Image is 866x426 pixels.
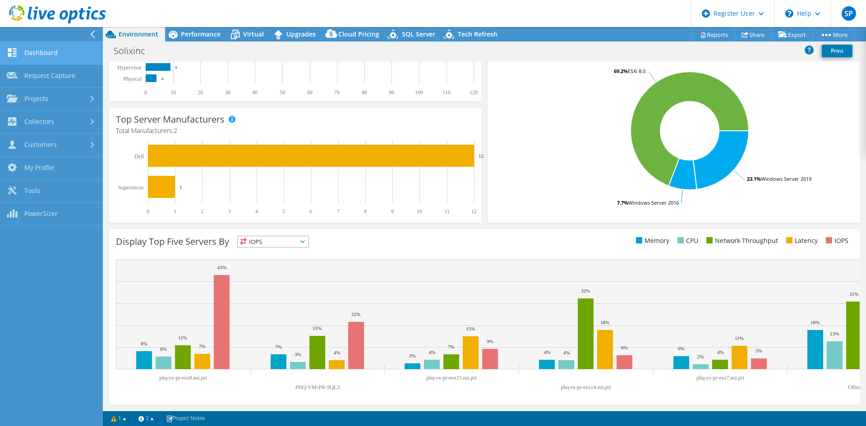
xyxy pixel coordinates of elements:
[544,349,551,355] text: 4%
[351,311,360,317] text: 22%
[160,346,167,352] text: 6%
[178,335,187,340] text: 11%
[747,175,761,182] tspan: 23.1%
[581,288,590,293] text: 32%
[225,89,230,96] text: 30
[784,236,818,246] li: Latency
[295,352,301,357] text: 3%
[563,350,570,355] text: 4%
[159,375,207,381] text: phq-sx-pr-esx8.nsi.pri
[409,353,416,358] text: 3%
[771,27,813,41] a: Export
[175,65,177,70] text: 9
[735,335,744,341] text: 11%
[110,46,159,56] h1: Solixinc
[364,208,367,215] text: 8
[180,184,182,190] text: 1
[238,236,309,247] span: IOPS
[201,208,203,215] text: 2
[813,27,855,41] a: More
[448,344,455,349] text: 7%
[470,89,478,96] text: 120
[466,326,475,331] text: 15%
[141,341,147,346] text: 8%
[697,354,704,359] text: 2%
[389,89,394,96] text: 90
[442,89,451,96] text: 110
[429,349,436,355] text: 4%
[170,89,176,96] text: 10
[174,208,176,215] text: 1
[132,413,160,424] a: 2
[161,77,164,81] text: 4
[614,68,628,74] tspan: 69.2%
[275,344,282,349] text: 7%
[119,30,158,38] span: Environment
[487,339,493,344] text: 9%
[735,27,772,41] a: Share
[391,208,394,215] text: 9
[824,236,848,246] li: IOPS
[479,153,484,159] text: 12
[848,384,860,390] text: Other
[255,208,258,215] text: 4
[717,349,724,355] text: 4%
[811,320,820,325] text: 18%
[174,126,177,135] span: 2
[118,184,143,191] text: Supermicro
[692,27,735,41] a: Reports
[458,30,497,38] span: Tech Refresh
[198,89,203,96] text: 20
[362,89,367,96] text: 80
[144,89,147,96] text: 0
[444,208,450,215] text: 11
[282,208,285,215] text: 5
[600,320,609,325] text: 18%
[295,384,340,390] text: PHQ-VM-PR-SQL3
[617,199,628,206] tspan: 7.7%
[313,325,322,331] text: 15%
[334,350,341,355] text: 4%
[471,208,477,215] text: 12
[415,89,423,96] text: 100
[822,45,852,57] a: Print
[280,89,285,96] text: 50
[761,175,811,182] tspan: Windows Server 2019
[402,30,435,38] span: SQL Server
[309,208,312,215] text: 6
[116,115,225,124] h3: Top Server Manufacturers
[634,236,669,246] li: Memory
[704,236,778,246] li: Network Throughput
[678,346,685,351] text: 6%
[561,384,611,390] text: phq-sx-pr-esx14.nsi.pri
[628,68,645,74] tspan: ESXi 8.0
[116,126,474,136] h4: Total Manufacturers:
[830,331,839,336] text: 13%
[334,89,340,96] text: 70
[337,208,340,215] text: 7
[181,30,221,38] span: Performance
[338,30,379,38] span: Cloud Pricing
[243,30,264,38] span: Virtual
[199,344,206,349] text: 7%
[117,64,142,71] text: Hypervisor
[217,265,226,270] text: 43%
[286,30,316,38] span: Upgrades
[252,89,258,96] text: 40
[160,413,211,424] a: Project Notes
[105,413,133,424] a: 1
[147,208,149,215] text: 0
[228,208,231,215] text: 3
[842,6,856,21] span: SP
[628,199,679,206] tspan: Windows Server 2016
[123,76,142,82] text: Physical
[307,89,313,96] text: 60
[755,348,762,353] text: 5%
[849,291,858,297] text: 31%
[696,375,744,381] text: phq-sx-pr-esx7.nsi.pri
[785,9,793,18] svg: \n
[417,208,422,215] text: 10
[621,345,628,350] text: 6%
[134,153,144,160] text: Dell
[675,236,698,246] li: CPU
